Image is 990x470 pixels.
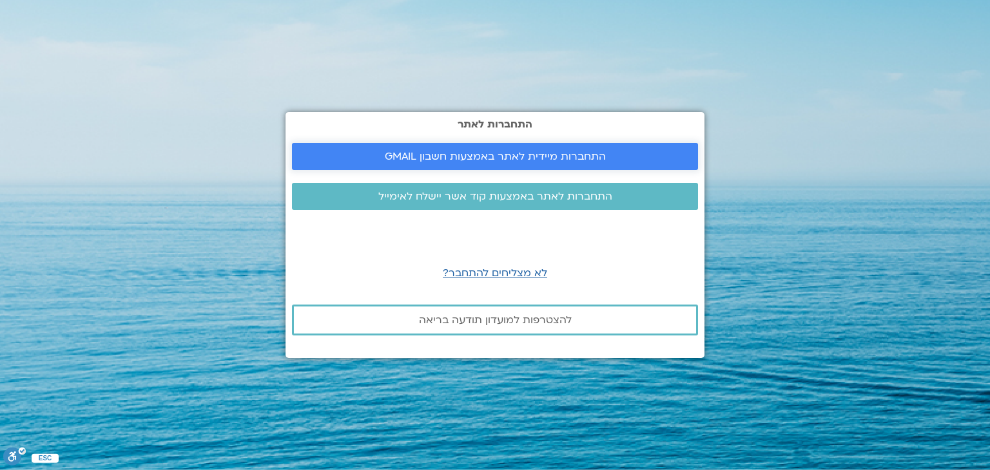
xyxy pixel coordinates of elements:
[378,191,612,202] span: התחברות לאתר באמצעות קוד אשר יישלח לאימייל
[292,183,698,210] a: התחברות לאתר באמצעות קוד אשר יישלח לאימייל
[292,143,698,170] a: התחברות מיידית לאתר באמצעות חשבון GMAIL
[419,314,572,326] span: להצטרפות למועדון תודעה בריאה
[292,305,698,335] a: להצטרפות למועדון תודעה בריאה
[292,118,698,130] h2: התחברות לאתר
[443,266,547,280] a: לא מצליחים להתחבר?
[385,151,606,162] span: התחברות מיידית לאתר באמצעות חשבון GMAIL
